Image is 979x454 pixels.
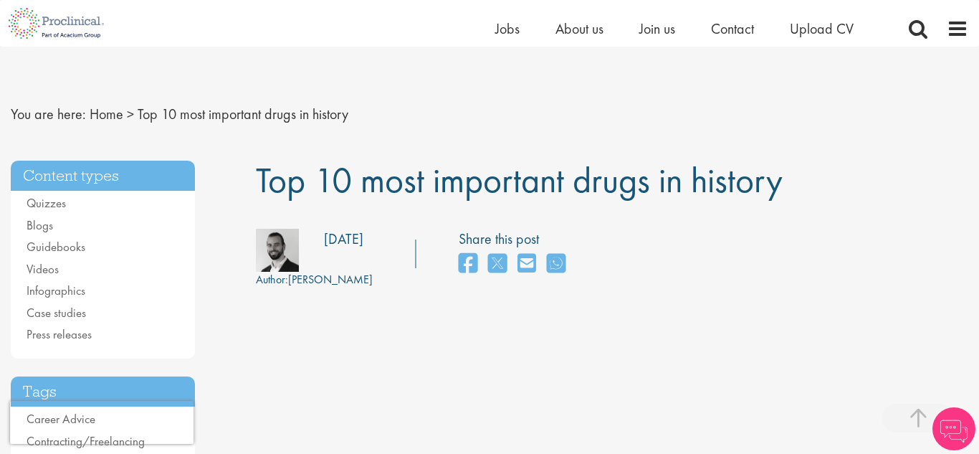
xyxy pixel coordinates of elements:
[256,229,299,272] img: 76d2c18e-6ce3-4617-eefd-08d5a473185b
[11,161,195,191] h3: Content types
[127,105,134,123] span: >
[90,105,123,123] a: breadcrumb link
[10,401,194,444] iframe: reCAPTCHA
[27,217,53,233] a: Blogs
[11,105,86,123] span: You are here:
[459,229,573,250] label: Share this post
[27,283,85,298] a: Infographics
[932,407,975,450] img: Chatbot
[711,19,754,38] a: Contact
[27,195,66,211] a: Quizzes
[517,249,536,280] a: share on email
[495,19,520,38] a: Jobs
[256,272,373,288] div: [PERSON_NAME]
[11,377,195,407] h3: Tags
[27,433,145,449] a: Contracting/Freelancing
[459,249,477,280] a: share on facebook
[27,261,59,277] a: Videos
[256,272,288,287] span: Author:
[324,229,363,250] div: [DATE]
[790,19,854,38] a: Upload CV
[27,305,86,321] a: Case studies
[138,105,348,123] span: Top 10 most important drugs in history
[256,157,783,203] span: Top 10 most important drugs in history
[27,326,92,342] a: Press releases
[27,239,85,255] a: Guidebooks
[555,19,603,38] a: About us
[639,19,675,38] a: Join us
[488,249,507,280] a: share on twitter
[547,249,565,280] a: share on whats app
